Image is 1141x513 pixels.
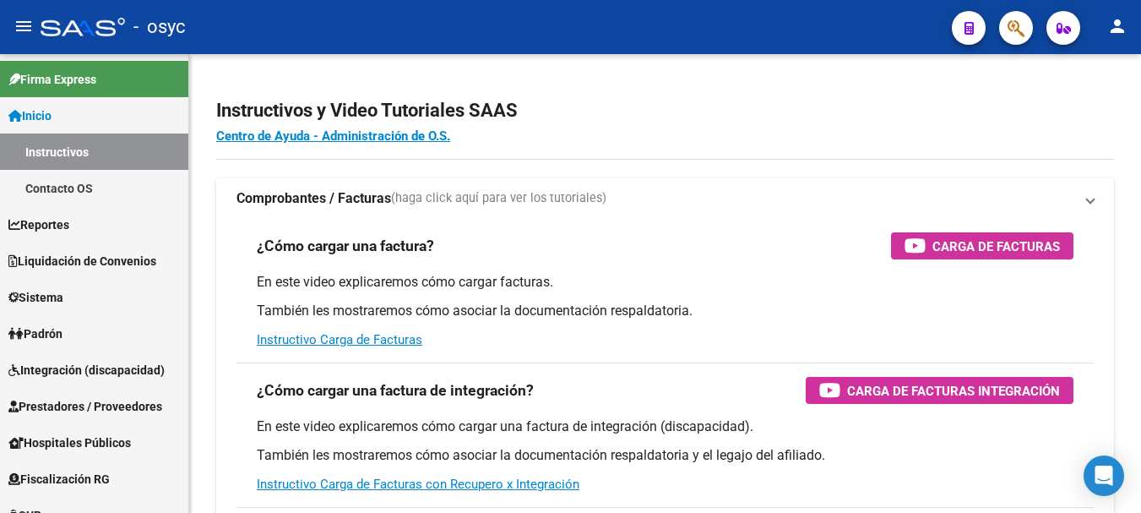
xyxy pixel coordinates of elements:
a: Centro de Ayuda - Administración de O.S. [216,128,450,144]
span: Firma Express [8,70,96,89]
h3: ¿Cómo cargar una factura? [257,234,434,258]
h3: ¿Cómo cargar una factura de integración? [257,379,534,402]
p: También les mostraremos cómo asociar la documentación respaldatoria. [257,302,1073,320]
span: - osyc [133,8,186,46]
div: Open Intercom Messenger [1084,456,1124,496]
p: En este video explicaremos cómo cargar una factura de integración (discapacidad). [257,417,1073,436]
span: Fiscalización RG [8,470,110,488]
p: También les mostraremos cómo asociar la documentación respaldatoria y el legajo del afiliado. [257,446,1073,465]
p: En este video explicaremos cómo cargar facturas. [257,273,1073,292]
span: Hospitales Públicos [8,434,131,452]
span: Integración (discapacidad) [8,361,165,379]
span: (haga click aquí para ver los tutoriales) [391,189,606,208]
mat-expansion-panel-header: Comprobantes / Facturas(haga click aquí para ver los tutoriales) [216,178,1114,219]
span: Carga de Facturas Integración [847,380,1060,401]
strong: Comprobantes / Facturas [236,189,391,208]
span: Padrón [8,325,62,343]
mat-icon: menu [14,16,34,36]
button: Carga de Facturas Integración [806,377,1073,404]
a: Instructivo Carga de Facturas [257,332,422,347]
span: Reportes [8,216,69,234]
h2: Instructivos y Video Tutoriales SAAS [216,95,1114,127]
span: Inicio [8,106,52,125]
span: Sistema [8,288,63,307]
mat-icon: person [1107,16,1127,36]
span: Liquidación de Convenios [8,252,156,270]
button: Carga de Facturas [891,232,1073,259]
span: Prestadores / Proveedores [8,397,162,416]
a: Instructivo Carga de Facturas con Recupero x Integración [257,477,579,492]
span: Carga de Facturas [932,236,1060,257]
